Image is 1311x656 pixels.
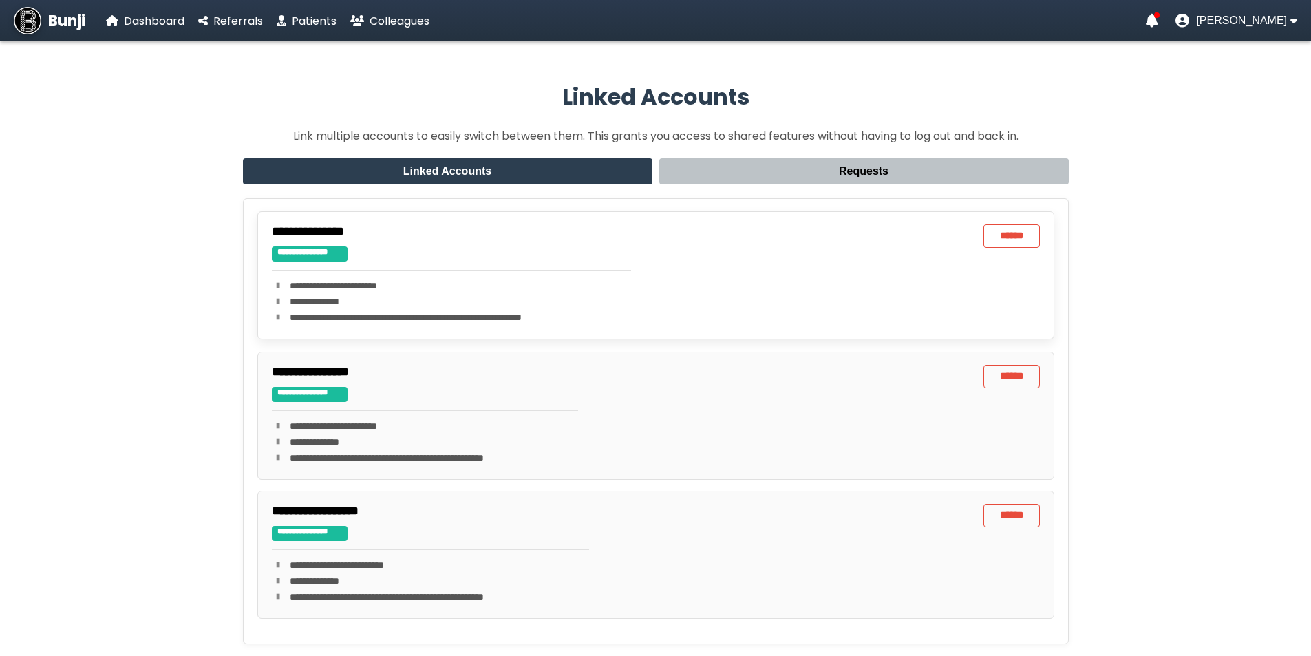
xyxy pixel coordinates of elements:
[350,12,429,30] a: Colleagues
[213,13,263,29] span: Referrals
[370,13,429,29] span: Colleagues
[243,158,652,184] button: Linked Accounts
[198,12,263,30] a: Referrals
[277,12,337,30] a: Patients
[1196,14,1287,27] span: [PERSON_NAME]
[1146,14,1158,28] a: Notifications
[243,127,1069,145] p: Link multiple accounts to easily switch between them. This grants you access to shared features w...
[1175,14,1297,28] button: User menu
[659,158,1069,184] button: Requests
[124,13,184,29] span: Dashboard
[243,81,1069,114] h2: Linked Accounts
[14,7,41,34] img: Bunji Dental Referral Management
[106,12,184,30] a: Dashboard
[292,13,337,29] span: Patients
[48,10,85,32] span: Bunji
[14,7,85,34] a: Bunji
